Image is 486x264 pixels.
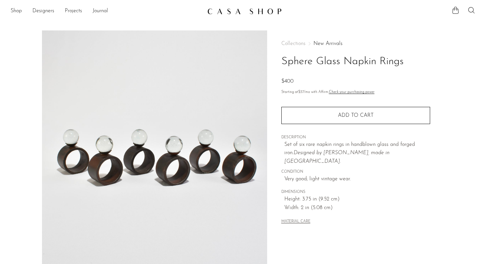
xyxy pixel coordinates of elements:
span: Height: 3.75 in (9.52 cm) [284,195,430,204]
button: Add to cart [281,107,430,124]
nav: Desktop navigation [11,6,202,17]
span: $37 [298,90,304,94]
button: MATERIAL CARE [281,219,310,224]
p: Set of six rare napkin rings in handblown glass and forged iron. [284,141,430,166]
span: Width: 2 in (5.08 cm) [284,204,430,212]
a: Designers [32,7,54,16]
nav: Breadcrumbs [281,41,430,46]
ul: NEW HEADER MENU [11,6,202,17]
a: Journal [93,7,108,16]
a: New Arrivals [313,41,343,46]
a: Shop [11,7,22,16]
span: DIMENSIONS [281,189,430,195]
span: Very good; light vintage wear. [284,175,430,184]
span: CONDITION [281,169,430,175]
a: Check your purchasing power - Learn more about Affirm Financing (opens in modal) [329,90,375,94]
span: Collections [281,41,305,46]
h1: Sphere Glass Napkin Rings [281,53,430,70]
em: Designed by [PERSON_NAME], made in [GEOGRAPHIC_DATA]. [284,150,389,164]
p: Starting at /mo with Affirm. [281,89,430,95]
span: Add to cart [338,113,374,118]
span: $400 [281,79,294,84]
a: Projects [65,7,82,16]
span: DESCRIPTION [281,135,430,141]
